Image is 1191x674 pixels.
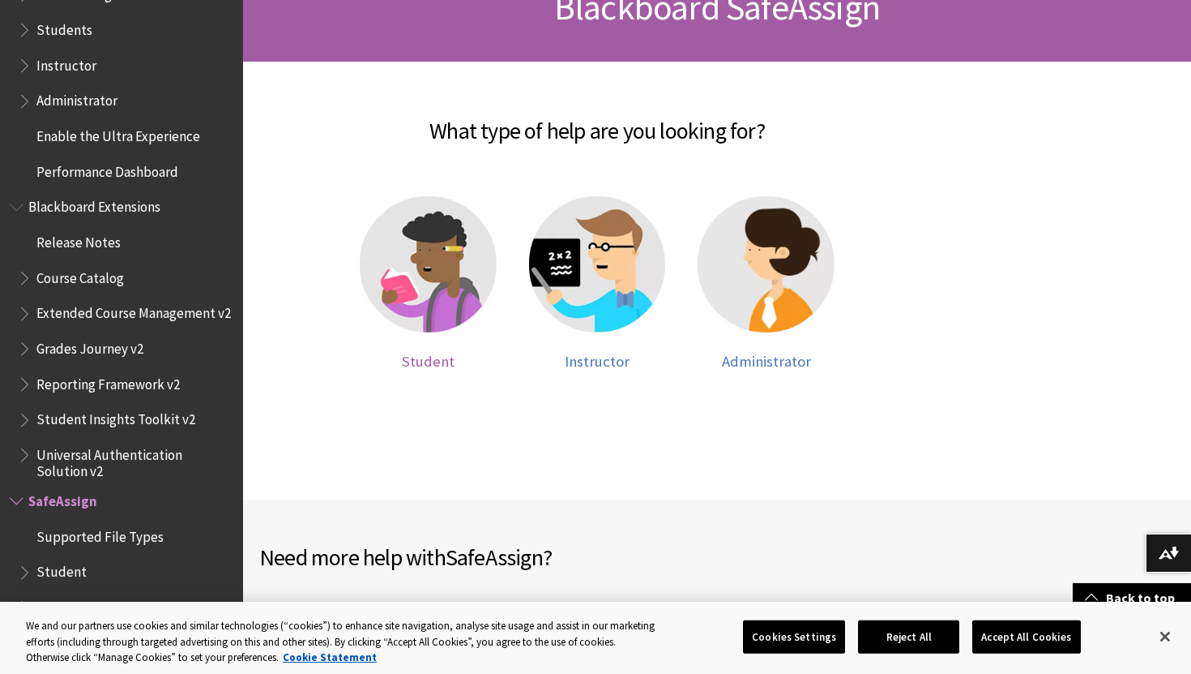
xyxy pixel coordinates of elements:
[36,523,164,545] span: Supported File Types
[36,441,232,479] span: Universal Authentication Solution v2
[283,650,377,664] a: More information about your privacy, opens in a new tab
[36,229,121,251] span: Release Notes
[1073,583,1191,613] a: Back to top
[28,487,97,509] span: SafeAssign
[36,371,180,393] span: Reporting Framework v2
[1147,619,1183,655] button: Close
[259,540,717,574] h2: Need more help with ?
[36,16,92,38] span: Students
[36,559,87,581] span: Student
[10,487,233,656] nav: Book outline for Blackboard SafeAssign
[36,88,117,109] span: Administrator
[858,620,959,654] button: Reject All
[36,122,200,144] span: Enable the Ultra Experience
[10,194,233,480] nav: Book outline for Blackboard Extensions
[28,194,160,216] span: Blackboard Extensions
[743,620,845,654] button: Cookies Settings
[565,352,630,371] span: Instructor
[36,158,178,180] span: Performance Dashboard
[36,594,96,616] span: Instructor
[259,94,935,148] h2: What type of help are you looking for?
[722,352,811,371] span: Administrator
[698,196,835,333] img: Administrator help
[972,620,1080,654] button: Accept All Cookies
[529,196,666,371] a: Instructor help Instructor
[698,196,835,371] a: Administrator help Administrator
[36,335,143,357] span: Grades Journey v2
[360,196,497,371] a: Student help Student
[446,543,543,572] span: SafeAssign
[36,52,96,74] span: Instructor
[529,196,666,333] img: Instructor help
[360,196,497,333] img: Student help
[36,406,195,428] span: Student Insights Toolkit v2
[36,300,231,322] span: Extended Course Management v2
[36,264,124,286] span: Course Catalog
[26,618,655,666] div: We and our partners use cookies and similar technologies (“cookies”) to enhance site navigation, ...
[402,352,455,371] span: Student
